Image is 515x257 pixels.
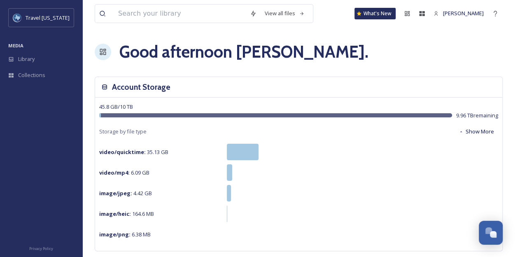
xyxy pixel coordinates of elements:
[99,210,131,217] strong: image/heic :
[112,81,170,93] h3: Account Storage
[99,169,130,176] strong: video/mp4 :
[8,42,23,49] span: MEDIA
[18,71,45,79] span: Collections
[99,210,154,217] span: 164.6 MB
[456,112,498,119] span: 9.96 TB remaining
[114,5,246,23] input: Search your library
[454,124,498,140] button: Show More
[13,14,21,22] img: images%20%281%29.jpeg
[429,5,488,21] a: [PERSON_NAME]
[99,103,133,110] span: 45.8 GB / 10 TB
[354,8,396,19] a: What's New
[26,14,70,21] span: Travel [US_STATE]
[29,243,53,253] a: Privacy Policy
[99,148,168,156] span: 35.13 GB
[443,9,484,17] span: [PERSON_NAME]
[29,246,53,251] span: Privacy Policy
[261,5,309,21] a: View all files
[99,231,151,238] span: 6.38 MB
[99,189,152,197] span: 4.42 GB
[119,40,368,64] h1: Good afternoon [PERSON_NAME] .
[99,128,147,136] span: Storage by file type
[99,189,132,197] strong: image/jpeg :
[99,148,146,156] strong: video/quicktime :
[18,55,35,63] span: Library
[479,221,503,245] button: Open Chat
[99,231,130,238] strong: image/png :
[99,169,149,176] span: 6.09 GB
